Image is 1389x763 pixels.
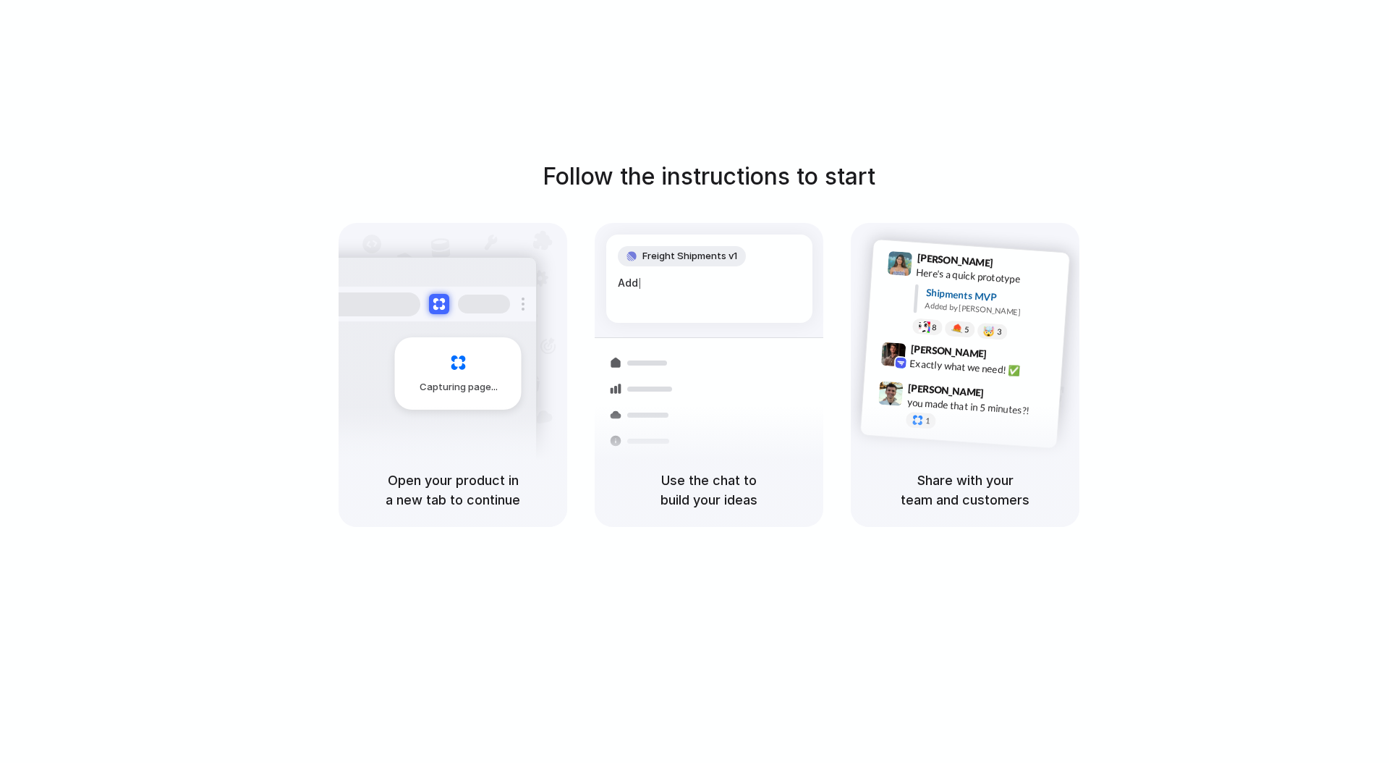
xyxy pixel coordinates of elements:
[991,348,1021,366] span: 9:42 AM
[925,300,1058,321] div: Added by [PERSON_NAME]
[868,471,1062,510] h5: Share with your team and customers
[642,249,737,264] span: Freight Shipments v1
[988,387,1018,404] span: 9:47 AM
[997,328,1002,336] span: 3
[916,265,1061,290] div: Here's a quick prototype
[998,257,1027,274] span: 9:41 AM
[909,356,1054,381] div: Exactly what we need! ✅
[908,380,985,401] span: [PERSON_NAME]
[356,471,550,510] h5: Open your product in a new tab to continue
[638,277,642,289] span: |
[925,417,930,425] span: 1
[917,250,993,271] span: [PERSON_NAME]
[906,395,1051,420] div: you made that in 5 minutes?!
[618,275,801,291] div: Add
[925,285,1059,309] div: Shipments MVP
[910,341,987,362] span: [PERSON_NAME]
[420,380,500,395] span: Capturing page
[543,159,875,194] h1: Follow the instructions to start
[964,326,969,334] span: 5
[612,471,806,510] h5: Use the chat to build your ideas
[983,326,995,337] div: 🤯
[932,324,937,332] span: 8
